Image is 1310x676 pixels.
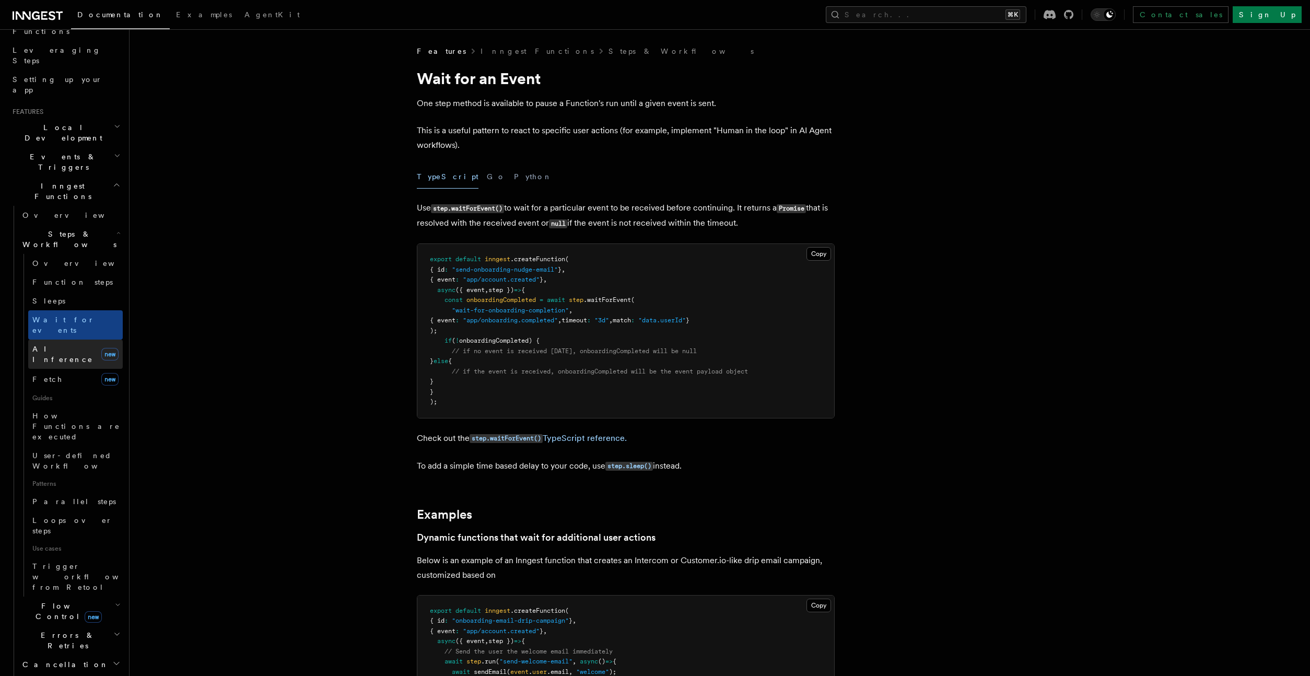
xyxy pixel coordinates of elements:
[485,607,510,614] span: inngest
[605,462,653,471] code: step.sleep()
[437,286,455,294] span: async
[452,347,697,355] span: // if no event is received [DATE], onboardingCompleted will be null
[605,461,653,471] a: step.sleep()
[510,255,565,263] span: .createFunction
[18,254,123,597] div: Steps & Workflows
[631,296,635,304] span: (
[71,3,170,29] a: Documentation
[445,617,448,624] span: :
[514,637,521,645] span: =>
[452,617,569,624] span: "onboarding-email-drip-campaign"
[22,211,130,219] span: Overview
[540,627,543,635] span: }
[32,259,140,267] span: Overview
[455,276,459,283] span: :
[562,266,565,273] span: ,
[8,108,43,116] span: Features
[452,266,558,273] span: "send-onboarding-nudge-email"
[529,668,532,675] span: .
[417,123,835,153] p: This is a useful pattern to react to specific user actions (for example, implement "Human in the ...
[32,345,93,364] span: AI Inference
[85,611,102,623] span: new
[686,317,689,324] span: }
[445,648,613,655] span: // Send the user the welcome email immediately
[430,276,455,283] span: { event
[28,492,123,511] a: Parallel steps
[1133,6,1229,23] a: Contact sales
[569,307,572,314] span: ,
[417,459,835,474] p: To add a simple time based delay to your code, use instead.
[430,617,445,624] span: { id
[1091,8,1116,21] button: Toggle dark mode
[510,668,529,675] span: event
[28,254,123,273] a: Overview
[514,165,552,189] button: Python
[431,204,504,213] code: step.waitForEvent()
[13,75,102,94] span: Setting up your app
[28,446,123,475] a: User-defined Workflows
[430,388,434,395] span: }
[558,266,562,273] span: }
[594,317,609,324] span: "3d"
[28,390,123,406] span: Guides
[32,375,63,383] span: Fetch
[605,658,613,665] span: =>
[543,276,547,283] span: ,
[481,658,496,665] span: .run
[598,658,605,665] span: ()
[430,607,452,614] span: export
[485,286,488,294] span: ,
[101,348,119,360] span: new
[826,6,1026,23] button: Search...⌘K
[28,511,123,540] a: Loops over steps
[547,296,565,304] span: await
[463,627,540,635] span: "app/account.created"
[176,10,232,19] span: Examples
[32,516,112,535] span: Loops over steps
[18,655,123,674] button: Cancellation
[28,310,123,340] a: Wait for events
[463,276,540,283] span: "app/account.created"
[470,433,627,443] a: step.waitForEvent()TypeScript reference.
[543,627,547,635] span: ,
[572,658,576,665] span: ,
[8,151,114,172] span: Events & Triggers
[576,668,609,675] span: "welcome"
[452,337,455,344] span: (
[485,255,510,263] span: inngest
[18,659,109,670] span: Cancellation
[28,292,123,310] a: Sleeps
[430,255,452,263] span: export
[417,165,478,189] button: TypeScript
[417,507,472,522] a: Examples
[8,181,113,202] span: Inngest Functions
[8,70,123,99] a: Setting up your app
[430,317,455,324] span: { event
[28,273,123,292] a: Function steps
[32,278,113,286] span: Function steps
[417,431,835,446] p: Check out the
[507,668,510,675] span: (
[437,637,455,645] span: async
[32,412,120,441] span: How Functions are executed
[8,118,123,147] button: Local Development
[455,286,485,294] span: ({ event
[430,357,434,365] span: }
[8,41,123,70] a: Leveraging Steps
[540,276,543,283] span: }
[580,658,598,665] span: async
[18,225,123,254] button: Steps & Workflows
[32,451,126,470] span: User-defined Workflows
[806,599,831,612] button: Copy
[430,327,437,334] span: );
[455,637,485,645] span: ({ event
[417,530,656,545] a: Dynamic functions that wait for additional user actions
[434,357,448,365] span: else
[32,316,95,334] span: Wait for events
[470,434,543,443] code: step.waitForEvent()
[1005,9,1020,20] kbd: ⌘K
[430,627,455,635] span: { event
[18,626,123,655] button: Errors & Retries
[459,337,540,344] span: onboardingCompleted) {
[445,266,448,273] span: :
